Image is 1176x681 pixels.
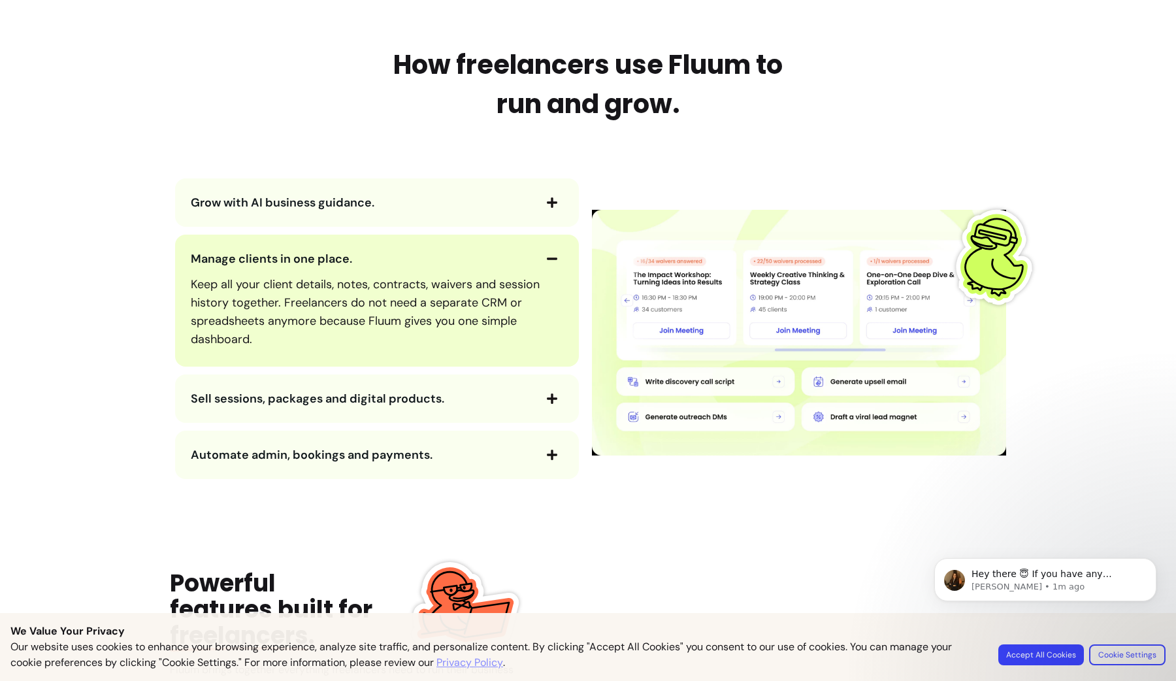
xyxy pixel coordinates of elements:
img: Fluum Duck sticker [947,208,1045,306]
p: Our website uses cookies to enhance your browsing experience, analyze site traffic, and personali... [10,639,983,671]
p: Keep all your client details, notes, contracts, waivers and session history together. Freelancers... [191,275,563,348]
span: Automate admin, bookings and payments. [191,447,433,463]
a: Privacy Policy [436,655,503,671]
span: Sell sessions, packages and digital products. [191,391,444,407]
button: Sell sessions, packages and digital products. [191,388,563,410]
iframe: Intercom notifications message [915,531,1176,674]
div: Powerful features built for [170,571,453,649]
button: Manage clients in one place. [191,248,563,270]
button: Grow with AI business guidance. [191,191,563,214]
span: Manage clients in one place. [191,251,352,267]
h2: How freelancers use Fluum to run and grow. [376,45,800,124]
p: We Value Your Privacy [10,623,1166,639]
div: Manage clients in one place. [191,270,563,354]
img: Fluum Duck sticker [408,548,519,659]
button: Automate admin, bookings and payments. [191,444,563,466]
span: Grow with AI business guidance. [191,195,374,210]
